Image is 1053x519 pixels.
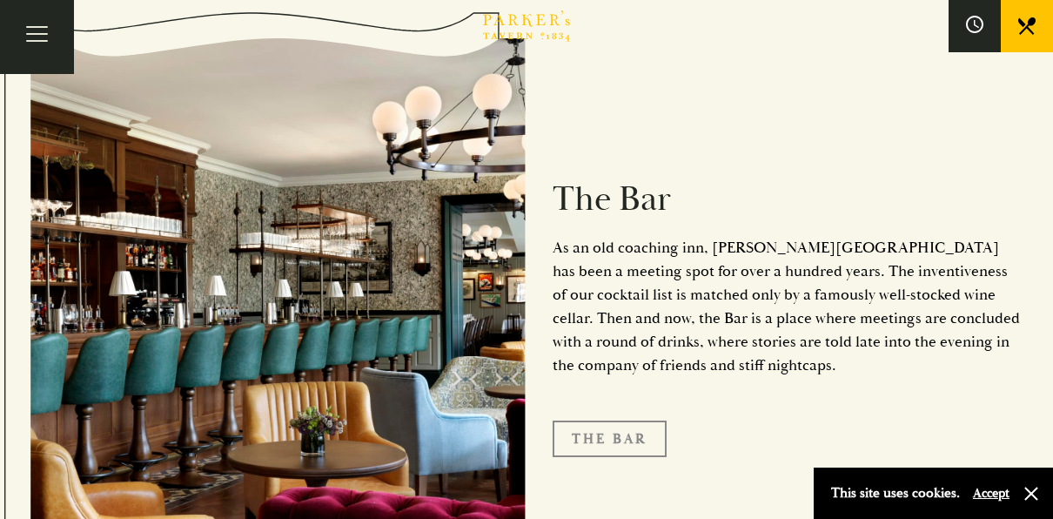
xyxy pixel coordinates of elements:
[553,236,1023,377] p: As an old coaching inn, [PERSON_NAME][GEOGRAPHIC_DATA] has been a meeting spot for over a hundred...
[831,481,960,506] p: This site uses cookies.
[973,485,1009,502] button: Accept
[553,179,1023,220] h2: The Bar
[1023,485,1040,502] button: Close and accept
[553,421,667,457] a: The Bar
